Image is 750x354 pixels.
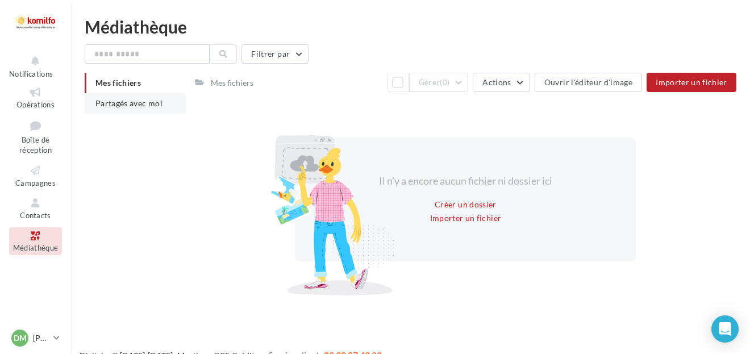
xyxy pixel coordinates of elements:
[15,178,56,188] span: Campagnes
[409,73,469,92] button: Gérer(0)
[9,69,53,78] span: Notifications
[19,135,52,155] span: Boîte de réception
[379,174,552,187] span: Il n'y a encore aucun fichier ni dossier ici
[9,194,62,222] a: Contacts
[9,162,62,190] a: Campagnes
[711,315,739,343] div: Open Intercom Messenger
[440,78,449,87] span: (0)
[426,211,506,225] button: Importer un fichier
[430,198,501,211] button: Créer un dossier
[647,73,736,92] button: Importer un fichier
[95,98,163,108] span: Partagés avec moi
[14,332,27,344] span: DM
[473,73,530,92] button: Actions
[535,73,642,92] button: Ouvrir l'éditeur d'image
[33,332,49,344] p: [PERSON_NAME]
[20,211,51,220] span: Contacts
[16,100,55,109] span: Opérations
[656,77,727,87] span: Importer un fichier
[9,327,62,349] a: DM [PERSON_NAME]
[85,18,736,35] div: Médiathèque
[211,77,253,89] div: Mes fichiers
[241,44,309,64] button: Filtrer par
[9,116,62,157] a: Boîte de réception
[95,78,141,88] span: Mes fichiers
[9,227,62,255] a: Médiathèque
[482,77,511,87] span: Actions
[9,84,62,111] a: Opérations
[13,244,59,253] span: Médiathèque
